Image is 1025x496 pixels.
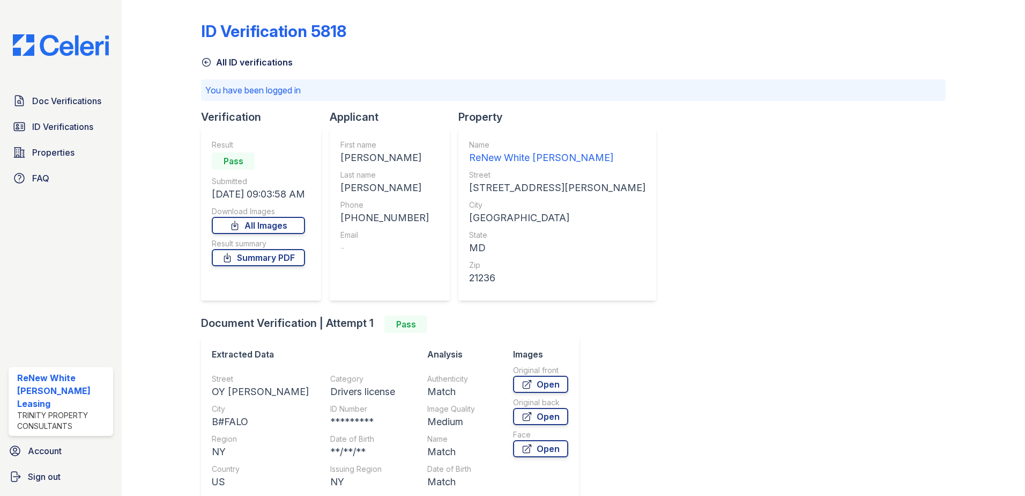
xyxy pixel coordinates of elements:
div: Pass [384,316,427,333]
div: Category [330,374,395,384]
a: Doc Verifications [9,90,113,112]
div: State [469,230,645,240]
a: Name ReNew White [PERSON_NAME] [469,140,645,165]
div: ReNew White [PERSON_NAME] [469,150,645,165]
span: Account [28,444,62,457]
p: You have been logged in [205,84,941,97]
div: ID Number [330,404,395,414]
div: Property [458,110,665,125]
div: 21236 [469,271,645,286]
div: US [212,475,309,490]
div: Match [427,475,513,490]
div: B#FALO [212,414,309,429]
div: Analysis [427,348,513,361]
a: Sign out [4,466,117,487]
a: Properties [9,142,113,163]
div: OY [PERSON_NAME] [212,384,309,399]
div: Applicant [330,110,458,125]
div: NY [212,444,309,459]
div: [PHONE_NUMBER] [340,210,429,225]
div: [PERSON_NAME] [340,150,429,165]
div: Match [427,384,513,399]
div: [PERSON_NAME] [340,180,429,195]
div: Issuing Region [330,464,395,475]
div: Name [427,434,513,444]
div: Pass [212,152,255,170]
div: - [340,240,429,256]
div: Date of Birth [427,464,513,475]
a: Open [513,440,568,457]
div: Original front [513,365,568,376]
div: Zip [469,260,645,271]
div: Authenticity [427,374,513,384]
a: ID Verifications [9,116,113,137]
div: Name [469,140,645,150]
div: Trinity Property Consultants [17,410,109,432]
div: Country [212,464,309,475]
div: Phone [340,200,429,210]
div: NY [330,475,395,490]
div: Download Images [212,206,305,217]
div: [STREET_ADDRESS][PERSON_NAME] [469,180,645,195]
div: Image Quality [427,404,513,414]
div: Result [212,140,305,150]
div: Medium [427,414,513,429]
div: Submitted [212,176,305,187]
div: City [212,404,309,414]
img: CE_Logo_Blue-a8612792a0a2168367f1c8372b55b34899dd931a85d93a1a3d3e32e68fde9ad4.png [4,34,117,56]
div: Face [513,429,568,440]
div: Images [513,348,568,361]
div: ReNew White [PERSON_NAME] Leasing [17,371,109,410]
div: MD [469,240,645,256]
div: Last name [340,170,429,180]
a: FAQ [9,167,113,189]
a: Account [4,440,117,462]
div: Street [212,374,309,384]
a: All ID verifications [201,56,293,69]
div: Match [427,444,513,459]
div: Result summary [212,238,305,249]
div: Email [340,230,429,240]
span: ID Verifications [32,120,93,133]
div: Region [212,434,309,444]
a: Summary PDF [212,249,305,266]
div: City [469,200,645,210]
div: Street [469,170,645,180]
div: [GEOGRAPHIC_DATA] [469,210,645,225]
a: All Images [212,217,305,234]
span: Sign out [28,470,61,483]
span: Properties [32,146,75,159]
a: Open [513,376,568,393]
div: Date of Birth [330,434,395,444]
span: Doc Verifications [32,94,101,107]
div: Document Verification | Attempt 1 [201,316,588,333]
div: Extracted Data [212,348,417,361]
div: [DATE] 09:03:58 AM [212,187,305,202]
div: Verification [201,110,330,125]
div: ID Verification 5818 [201,21,346,41]
div: First name [340,140,429,150]
a: Open [513,408,568,425]
span: FAQ [32,172,49,185]
div: Drivers license [330,384,395,399]
div: Original back [513,397,568,408]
